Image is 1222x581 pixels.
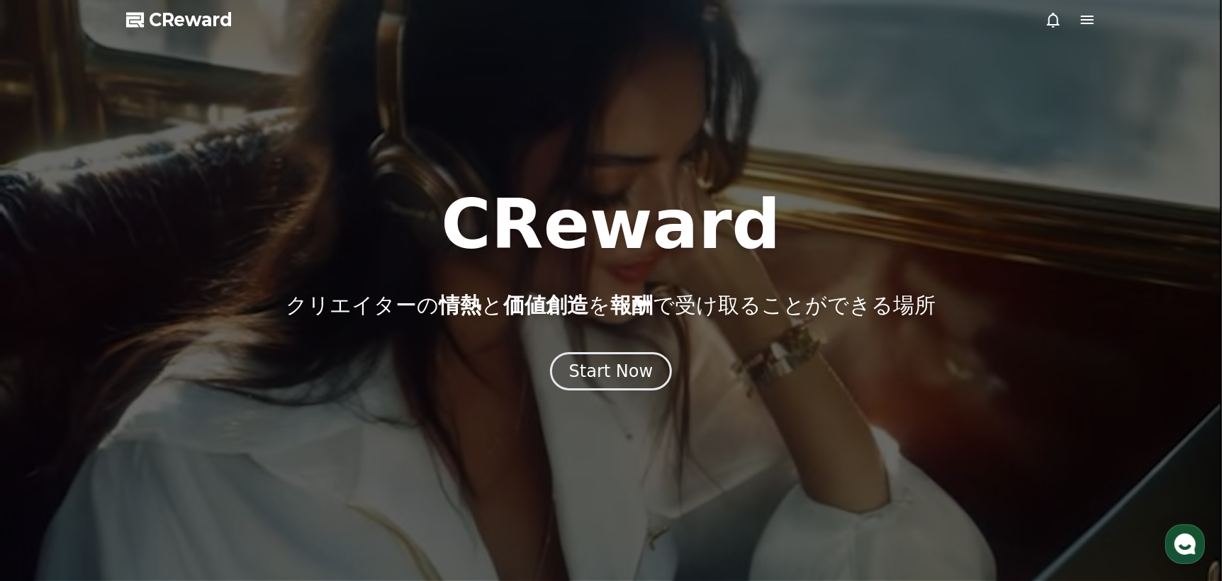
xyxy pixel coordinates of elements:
[611,293,654,317] span: 報酬
[4,449,94,485] a: ホーム
[439,293,482,317] span: 情熱
[36,470,62,482] span: ホーム
[126,9,232,31] a: CReward
[441,191,780,259] h1: CReward
[183,449,272,485] a: 設定
[219,470,236,482] span: 設定
[550,366,673,380] a: Start Now
[569,360,654,383] div: Start Now
[94,449,183,485] a: チャット
[149,9,232,31] span: CReward
[121,471,155,483] span: チャット
[550,352,673,390] button: Start Now
[286,293,936,318] p: クリエイターの と を で受け取ることができる場所
[504,293,589,317] span: 価値創造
